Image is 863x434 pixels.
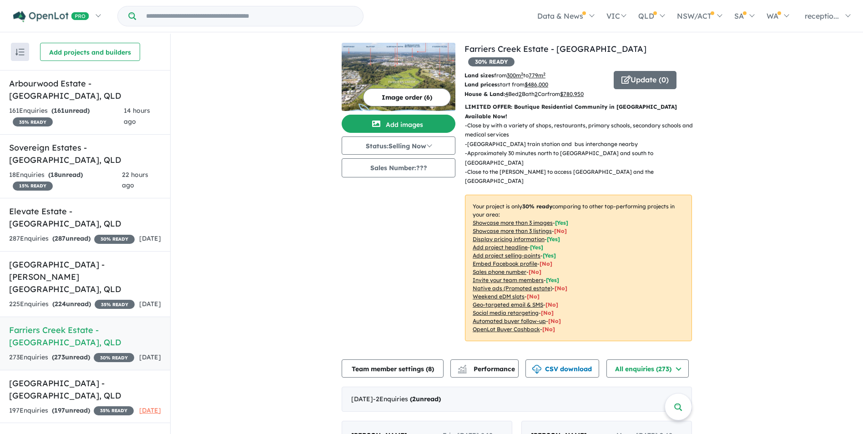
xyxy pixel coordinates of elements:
span: [ Yes ] [547,236,560,242]
u: 2 [535,91,538,97]
span: - 2 Enquir ies [373,395,441,403]
span: [No] [548,318,561,324]
span: [No] [541,309,554,316]
u: Automated buyer follow-up [473,318,546,324]
span: [DATE] [139,234,161,242]
span: [ Yes ] [555,219,568,226]
p: - [GEOGRAPHIC_DATA] train station and bus interchange nearby [465,140,699,149]
span: [DATE] [139,406,161,414]
input: Try estate name, suburb, builder or developer [138,6,361,26]
u: Geo-targeted email & SMS [473,301,543,308]
span: to [523,72,545,79]
div: 225 Enquir ies [9,299,135,310]
span: 30 % READY [468,57,515,66]
span: Performance [459,365,515,373]
button: Sales Number:??? [342,158,455,177]
span: [No] [527,293,540,300]
button: Team member settings (8) [342,359,444,378]
strong: ( unread) [51,106,90,115]
span: 287 [55,234,66,242]
span: [ Yes ] [530,244,543,251]
p: Bed Bath Car from [464,90,607,99]
u: $ 486,000 [525,81,548,88]
span: receptio... [805,11,839,20]
b: 30 % ready [522,203,552,210]
h5: Arbourwood Estate - [GEOGRAPHIC_DATA] , QLD [9,77,161,102]
div: [DATE] [342,387,692,412]
span: 35 % READY [13,117,53,126]
h5: Sovereign Estates - [GEOGRAPHIC_DATA] , QLD [9,141,161,166]
u: $ 780,950 [560,91,584,97]
p: from [464,71,607,80]
u: 2 [519,91,522,97]
b: Land prices [464,81,497,88]
u: Add project selling-points [473,252,540,259]
strong: ( unread) [48,171,83,179]
span: 2 [412,395,416,403]
span: 30 % READY [94,235,135,244]
b: Land sizes [464,72,494,79]
span: [ No ] [540,260,552,267]
span: 22 hours ago [122,171,148,190]
h5: Farriers Creek Estate - [GEOGRAPHIC_DATA] , QLD [9,324,161,348]
img: line-chart.svg [458,365,466,370]
img: Farriers Creek Estate - Burpengary [342,43,455,111]
b: House & Land: [464,91,505,97]
u: Native ads (Promoted estate) [473,285,552,292]
span: 273 [54,353,65,361]
div: 18 Enquir ies [9,170,122,192]
div: 197 Enquir ies [9,405,134,416]
span: 161 [54,106,65,115]
u: 779 m [529,72,545,79]
strong: ( unread) [52,234,91,242]
u: Weekend eDM slots [473,293,525,300]
span: [No] [555,285,567,292]
p: - Close to the [PERSON_NAME] to access [GEOGRAPHIC_DATA] and the [GEOGRAPHIC_DATA] [465,167,699,186]
span: 14 hours ago [124,106,150,126]
strong: ( unread) [410,395,441,403]
img: Openlot PRO Logo White [13,11,89,22]
img: sort.svg [15,49,25,56]
p: - Approximately 30 minutes north to [GEOGRAPHIC_DATA] and south to [GEOGRAPHIC_DATA] [465,149,699,167]
span: 224 [55,300,66,308]
span: 8 [428,365,432,373]
span: [No] [545,301,558,308]
span: 197 [54,406,65,414]
u: 4 [505,91,508,97]
div: 273 Enquir ies [9,352,134,363]
span: [ Yes ] [543,252,556,259]
span: 18 [50,171,58,179]
button: Image order (6) [363,88,451,106]
span: 35 % READY [94,406,134,415]
strong: ( unread) [52,300,91,308]
button: All enquiries (273) [606,359,689,378]
span: [ No ] [554,227,567,234]
p: Your project is only comparing to other top-performing projects in your area: - - - - - - - - - -... [465,195,692,341]
p: - Close by with a variety of shops, restaurants, primary schools, secondary schools and medical s... [465,121,699,140]
button: Update (0) [614,71,676,89]
div: 287 Enquir ies [9,233,135,244]
button: CSV download [525,359,599,378]
sup: 2 [543,71,545,76]
u: Add project headline [473,244,528,251]
sup: 2 [521,71,523,76]
img: bar-chart.svg [458,368,467,373]
u: OpenLot Buyer Cashback [473,326,540,333]
span: [ Yes ] [546,277,559,283]
u: Display pricing information [473,236,545,242]
a: Farriers Creek Estate - [GEOGRAPHIC_DATA] [464,44,646,54]
span: 35 % READY [95,300,135,309]
button: Performance [450,359,519,378]
u: Embed Facebook profile [473,260,537,267]
div: 161 Enquir ies [9,106,124,127]
p: LIMITED OFFER: Boutique Residential Community in [GEOGRAPHIC_DATA] Available Now! [465,102,692,121]
button: Add projects and builders [40,43,140,61]
h5: [GEOGRAPHIC_DATA] - [GEOGRAPHIC_DATA] , QLD [9,377,161,402]
span: 15 % READY [13,182,53,191]
strong: ( unread) [52,406,90,414]
span: [No] [542,326,555,333]
span: 30 % READY [94,353,134,362]
span: [DATE] [139,353,161,361]
strong: ( unread) [52,353,90,361]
